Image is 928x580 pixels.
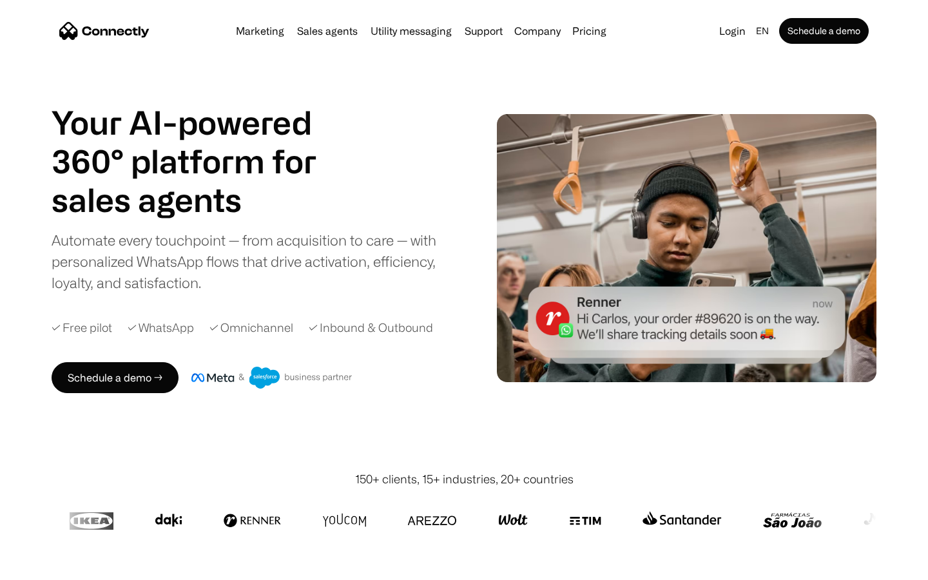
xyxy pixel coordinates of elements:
[52,229,458,293] div: Automate every touchpoint — from acquisition to care — with personalized WhatsApp flows that driv...
[714,22,751,40] a: Login
[355,470,574,488] div: 150+ clients, 15+ industries, 20+ countries
[52,362,179,393] a: Schedule a demo →
[751,22,777,40] div: en
[59,21,150,41] a: home
[510,22,565,40] div: Company
[52,319,112,336] div: ✓ Free pilot
[209,319,293,336] div: ✓ Omnichannel
[13,556,77,575] aside: Language selected: English
[309,319,433,336] div: ✓ Inbound & Outbound
[26,557,77,575] ul: Language list
[231,26,289,36] a: Marketing
[191,367,353,389] img: Meta and Salesforce business partner badge.
[128,319,194,336] div: ✓ WhatsApp
[756,22,769,40] div: en
[52,103,348,180] h1: Your AI-powered 360° platform for
[52,180,348,219] h1: sales agents
[779,18,869,44] a: Schedule a demo
[52,180,348,219] div: 1 of 4
[292,26,363,36] a: Sales agents
[52,180,348,219] div: carousel
[365,26,457,36] a: Utility messaging
[567,26,612,36] a: Pricing
[514,22,561,40] div: Company
[459,26,508,36] a: Support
